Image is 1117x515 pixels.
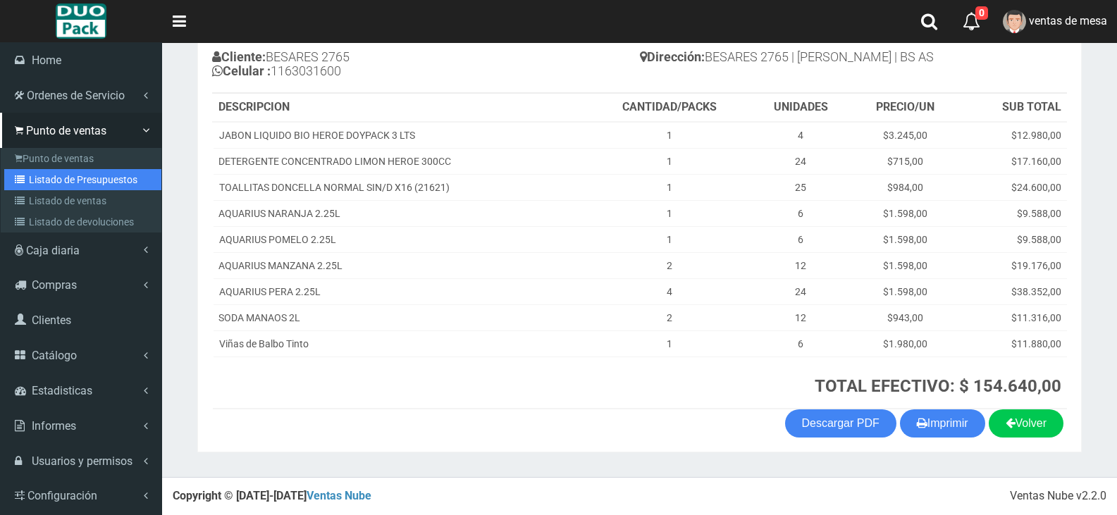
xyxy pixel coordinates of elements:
th: UNIDADES [751,94,851,122]
h4: BESARES 2765 | [PERSON_NAME] | BS AS [640,46,1068,71]
span: Estadisticas [32,384,92,397]
td: AQUARIUS MANZANA 2.25L [213,252,588,278]
td: $11.316,00 [958,304,1067,330]
a: Listado de devoluciones [4,211,161,232]
td: 2 [588,304,751,330]
span: 0 [975,6,988,20]
b: Celular : [212,63,271,78]
td: 1 [588,226,751,252]
td: $11.880,00 [958,330,1067,356]
td: DETERGENTE CONCENTRADO LIMON HEROE 300CC [213,148,588,174]
th: CANTIDAD/PACKS [588,94,751,122]
td: 1 [588,148,751,174]
td: 6 [751,226,851,252]
td: AQUARIUS NARANJA 2.25L [213,200,588,226]
td: 2 [588,252,751,278]
td: AQUARIUS PERA 2.25L [213,278,588,304]
td: $17.160,00 [958,148,1067,174]
td: Viñas de Balbo Tinto [213,330,588,356]
strong: TOTAL EFECTIVO: $ 154.640,00 [815,376,1061,396]
td: 24 [751,278,851,304]
td: 12 [751,304,851,330]
td: $12.980,00 [958,122,1067,149]
td: SODA MANAOS 2L [213,304,588,330]
td: 1 [588,330,751,356]
span: Home [32,54,61,67]
td: 25 [751,174,851,200]
td: $9.588,00 [958,226,1067,252]
td: $3.245,00 [851,122,958,149]
td: AQUARIUS POMELO 2.25L [213,226,588,252]
h4: BESARES 2765 1163031600 [212,46,640,85]
td: $24.600,00 [958,174,1067,200]
td: 1 [588,122,751,149]
td: $943,00 [851,304,958,330]
span: ventas de mesa [1029,14,1107,27]
a: Descargar PDF [785,409,896,438]
td: $715,00 [851,148,958,174]
img: Logo grande [56,4,106,39]
th: DESCRIPCION [213,94,588,122]
td: $984,00 [851,174,958,200]
td: 4 [588,278,751,304]
span: Punto de ventas [26,124,106,137]
td: 6 [751,200,851,226]
span: Caja diaria [26,244,80,257]
td: $1.598,00 [851,252,958,278]
td: 24 [751,148,851,174]
img: User Image [1003,10,1026,33]
td: TOALLITAS DONCELLA NORMAL SIN/D X16 (21621) [213,174,588,200]
span: Clientes [32,314,71,327]
a: Listado de ventas [4,190,161,211]
td: 12 [751,252,851,278]
td: $19.176,00 [958,252,1067,278]
a: Ventas Nube [307,489,371,502]
div: Ventas Nube v2.2.0 [1010,488,1106,504]
span: Informes [32,419,76,433]
span: Ordenes de Servicio [27,89,125,102]
a: Volver [989,409,1063,438]
b: Cliente: [212,49,266,64]
button: Imprimir [900,409,985,438]
b: Dirección: [640,49,705,64]
th: PRECIO/UN [851,94,958,122]
td: $1.980,00 [851,330,958,356]
a: Listado de Presupuestos [4,169,161,190]
td: 1 [588,200,751,226]
td: 1 [588,174,751,200]
span: Usuarios y permisos [32,454,132,468]
td: $1.598,00 [851,200,958,226]
span: Catálogo [32,349,77,362]
td: $9.588,00 [958,200,1067,226]
td: JABON LIQUIDO BIO HEROE DOYPACK 3 LTS [213,122,588,149]
a: Punto de ventas [4,148,161,169]
td: $1.598,00 [851,278,958,304]
td: 6 [751,330,851,356]
strong: Copyright © [DATE]-[DATE] [173,489,371,502]
th: SUB TOTAL [958,94,1067,122]
span: Compras [32,278,77,292]
td: $1.598,00 [851,226,958,252]
td: $38.352,00 [958,278,1067,304]
td: 4 [751,122,851,149]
